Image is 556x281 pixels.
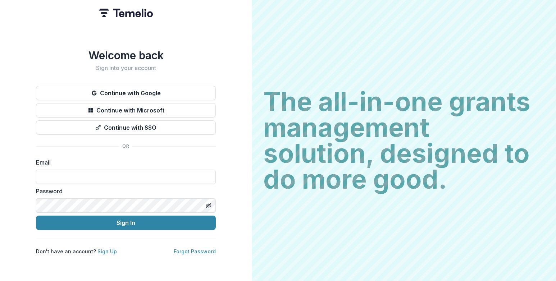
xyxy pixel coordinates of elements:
h1: Welcome back [36,49,216,62]
button: Toggle password visibility [203,200,214,211]
a: Sign Up [97,248,117,254]
label: Email [36,158,211,167]
button: Continue with Microsoft [36,103,216,118]
button: Continue with Google [36,86,216,100]
img: Temelio [99,9,153,17]
button: Sign In [36,216,216,230]
h2: Sign into your account [36,65,216,72]
a: Forgot Password [174,248,216,254]
button: Continue with SSO [36,120,216,135]
label: Password [36,187,211,195]
p: Don't have an account? [36,248,117,255]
